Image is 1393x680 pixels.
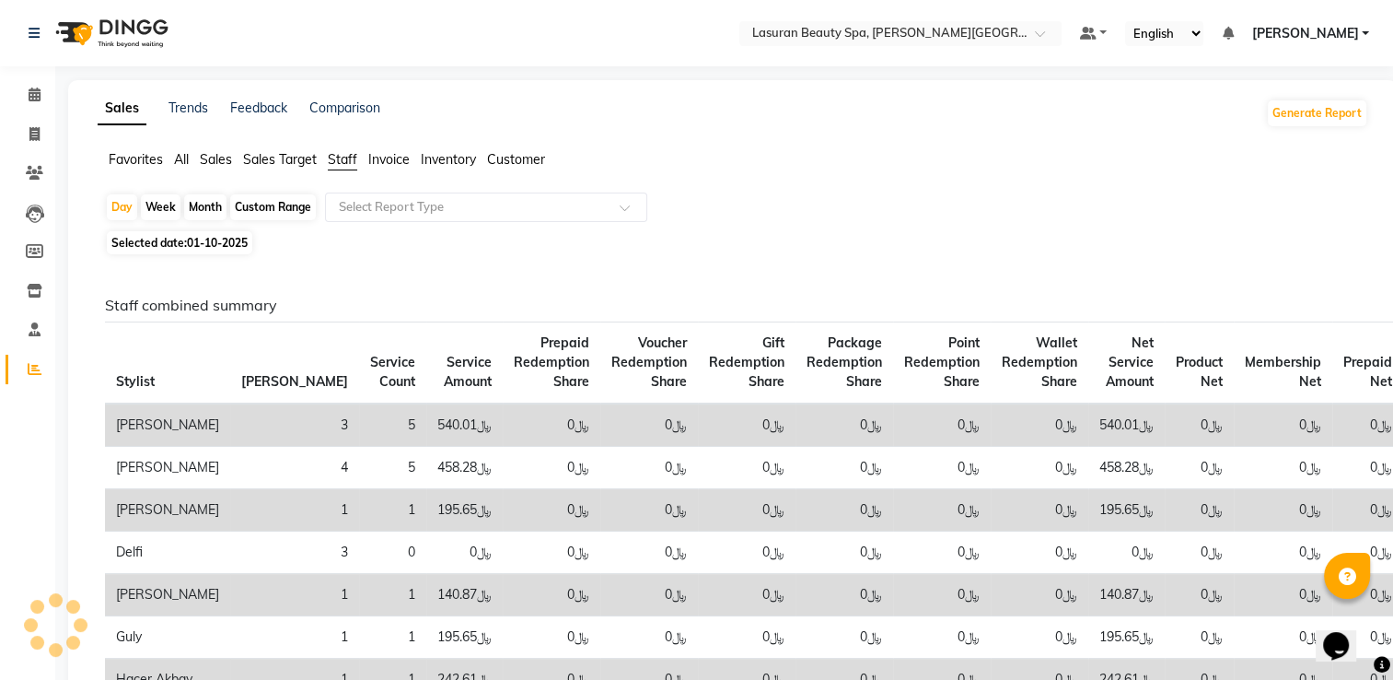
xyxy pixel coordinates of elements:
[174,151,189,168] span: All
[1176,354,1223,390] span: Product Net
[1088,489,1165,532] td: ﷼195.65
[893,574,991,616] td: ﷼0
[1088,574,1165,616] td: ﷼140.87
[991,447,1088,489] td: ﷼0
[698,616,795,659] td: ﷼0
[904,334,980,390] span: Point Redemption Share
[109,151,163,168] span: Favorites
[1268,100,1366,126] button: Generate Report
[600,532,698,574] td: ﷼0
[1234,489,1332,532] td: ﷼0
[309,100,380,116] a: Comparison
[991,404,1088,447] td: ﷼0
[698,404,795,447] td: ﷼0
[514,334,589,390] span: Prepaid Redemption Share
[1251,24,1358,43] span: [PERSON_NAME]
[426,489,503,532] td: ﷼195.65
[600,447,698,489] td: ﷼0
[243,151,317,168] span: Sales Target
[698,574,795,616] td: ﷼0
[105,616,230,659] td: Guly
[1234,574,1332,616] td: ﷼0
[426,447,503,489] td: ﷼458.28
[893,532,991,574] td: ﷼0
[359,404,426,447] td: 5
[600,489,698,532] td: ﷼0
[105,489,230,532] td: [PERSON_NAME]
[698,532,795,574] td: ﷼0
[503,447,600,489] td: ﷼0
[991,489,1088,532] td: ﷼0
[600,404,698,447] td: ﷼0
[709,334,784,390] span: Gift Redemption Share
[426,574,503,616] td: ﷼140.87
[141,194,180,220] div: Week
[359,574,426,616] td: 1
[1343,354,1392,390] span: Prepaid Net
[184,194,226,220] div: Month
[1316,606,1375,662] iframe: chat widget
[230,404,359,447] td: 3
[105,404,230,447] td: [PERSON_NAME]
[795,447,893,489] td: ﷼0
[893,447,991,489] td: ﷼0
[1088,404,1165,447] td: ﷼540.01
[1088,616,1165,659] td: ﷼195.65
[168,100,208,116] a: Trends
[98,92,146,125] a: Sales
[795,616,893,659] td: ﷼0
[1234,532,1332,574] td: ﷼0
[1088,532,1165,574] td: ﷼0
[426,404,503,447] td: ﷼540.01
[503,489,600,532] td: ﷼0
[503,404,600,447] td: ﷼0
[105,297,1353,314] h6: Staff combined summary
[187,236,248,250] span: 01-10-2025
[611,334,687,390] span: Voucher Redemption Share
[105,447,230,489] td: [PERSON_NAME]
[421,151,476,168] span: Inventory
[503,616,600,659] td: ﷼0
[1165,447,1234,489] td: ﷼0
[230,194,316,220] div: Custom Range
[105,574,230,616] td: [PERSON_NAME]
[600,574,698,616] td: ﷼0
[370,354,415,390] span: Service Count
[1165,574,1234,616] td: ﷼0
[107,194,137,220] div: Day
[893,404,991,447] td: ﷼0
[795,532,893,574] td: ﷼0
[600,616,698,659] td: ﷼0
[991,574,1088,616] td: ﷼0
[230,616,359,659] td: 1
[105,532,230,574] td: Delfi
[444,354,492,390] span: Service Amount
[230,100,287,116] a: Feedback
[503,574,600,616] td: ﷼0
[1088,447,1165,489] td: ﷼458.28
[1106,334,1154,390] span: Net Service Amount
[991,532,1088,574] td: ﷼0
[328,151,357,168] span: Staff
[893,616,991,659] td: ﷼0
[795,574,893,616] td: ﷼0
[698,447,795,489] td: ﷼0
[1165,532,1234,574] td: ﷼0
[368,151,410,168] span: Invoice
[241,373,348,390] span: [PERSON_NAME]
[230,532,359,574] td: 3
[795,404,893,447] td: ﷼0
[359,447,426,489] td: 5
[1165,489,1234,532] td: ﷼0
[47,7,173,59] img: logo
[807,334,882,390] span: Package Redemption Share
[359,489,426,532] td: 1
[991,616,1088,659] td: ﷼0
[426,532,503,574] td: ﷼0
[107,231,252,254] span: Selected date:
[487,151,545,168] span: Customer
[503,532,600,574] td: ﷼0
[230,489,359,532] td: 1
[1234,616,1332,659] td: ﷼0
[1165,616,1234,659] td: ﷼0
